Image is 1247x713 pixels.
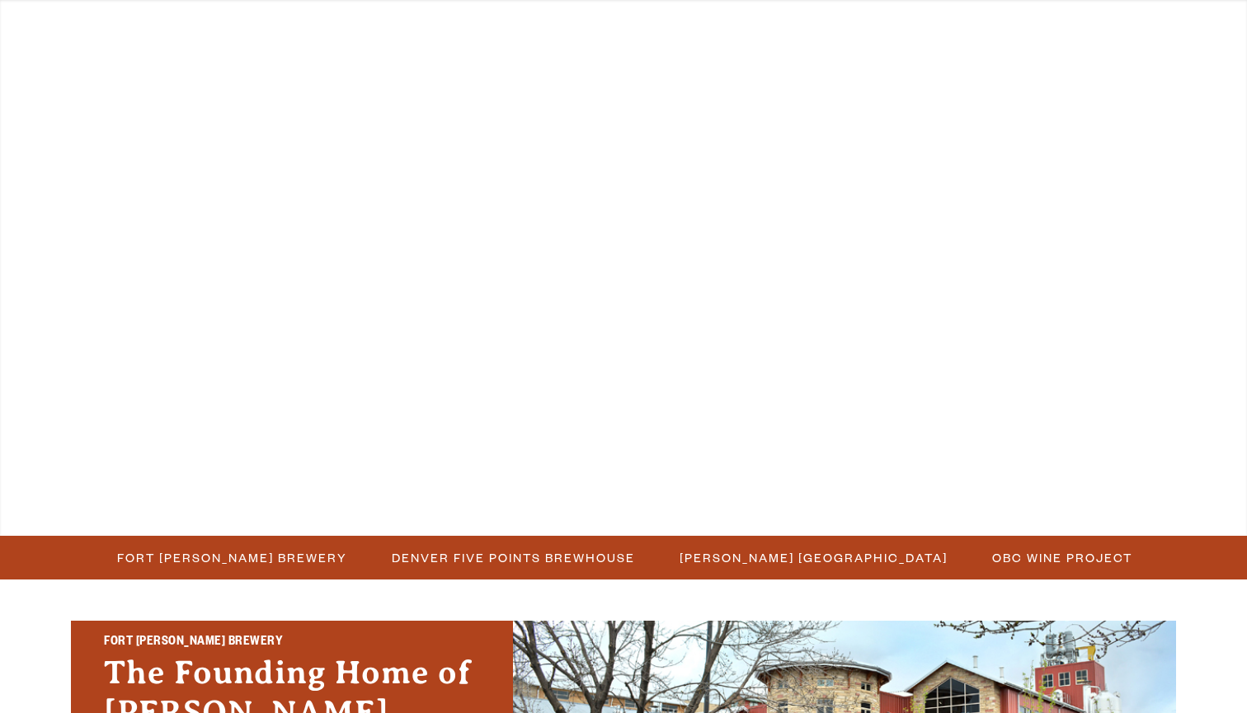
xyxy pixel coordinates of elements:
a: Taprooms [172,11,284,48]
a: Gear [349,11,416,48]
a: Winery [480,11,567,48]
span: Taprooms [182,21,273,34]
span: Beer Finder [1064,21,1168,34]
a: [PERSON_NAME] [GEOGRAPHIC_DATA] [670,546,956,570]
a: Denver Five Points Brewhouse [382,546,643,570]
span: Our Story [736,21,831,34]
span: Beer [56,21,96,34]
a: Our Story [725,11,841,48]
a: Impact [906,11,989,48]
span: Fort [PERSON_NAME] Brewery [117,546,347,570]
a: OBC Wine Project [982,546,1141,570]
a: Beer [45,11,107,48]
span: Gear [360,21,405,34]
span: OBC Wine Project [992,546,1132,570]
h2: Fort [PERSON_NAME] Brewery [104,632,480,654]
span: Winery [491,21,557,34]
span: Impact [917,21,978,34]
a: Fort [PERSON_NAME] Brewery [107,546,355,570]
span: [PERSON_NAME] [GEOGRAPHIC_DATA] [680,546,948,570]
a: Odell Home [612,11,674,48]
span: Denver Five Points Brewhouse [392,546,635,570]
a: Beer Finder [1053,11,1179,48]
